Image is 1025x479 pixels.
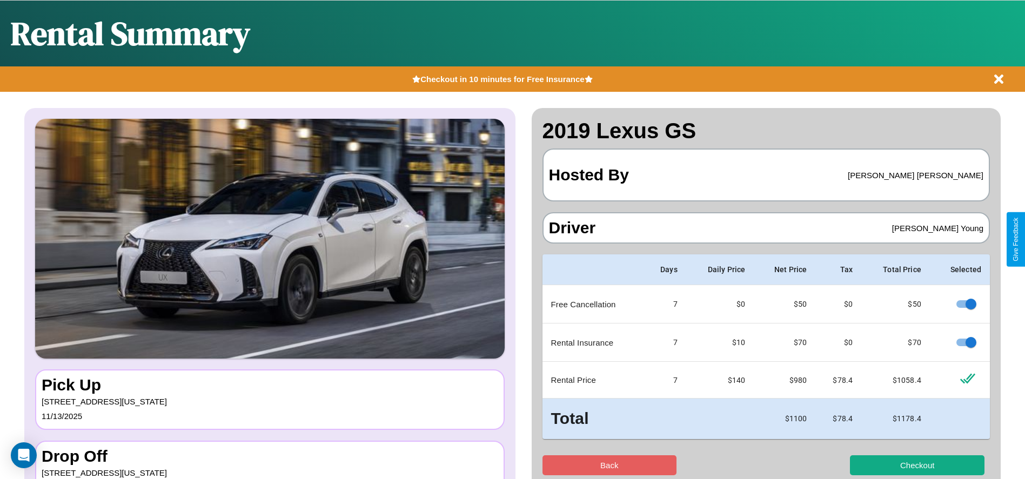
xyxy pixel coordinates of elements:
[551,335,635,350] p: Rental Insurance
[861,323,930,362] td: $ 70
[815,254,861,285] th: Tax
[542,455,677,475] button: Back
[11,442,37,468] div: Open Intercom Messenger
[815,285,861,323] td: $0
[686,254,754,285] th: Daily Price
[815,323,861,362] td: $0
[551,407,635,430] h3: Total
[848,168,983,183] p: [PERSON_NAME] [PERSON_NAME]
[551,297,635,312] p: Free Cancellation
[861,254,930,285] th: Total Price
[644,323,686,362] td: 7
[815,399,861,439] td: $ 78.4
[644,362,686,399] td: 7
[686,362,754,399] td: $ 140
[861,399,930,439] td: $ 1178.4
[42,409,498,423] p: 11 / 13 / 2025
[11,11,250,56] h1: Rental Summary
[754,323,815,362] td: $ 70
[861,362,930,399] td: $ 1058.4
[42,394,498,409] p: [STREET_ADDRESS][US_STATE]
[892,221,983,235] p: [PERSON_NAME] Young
[42,376,498,394] h3: Pick Up
[930,254,990,285] th: Selected
[686,285,754,323] td: $0
[1012,218,1020,261] div: Give Feedback
[861,285,930,323] td: $ 50
[644,285,686,323] td: 7
[754,399,815,439] td: $ 1100
[542,119,990,143] h2: 2019 Lexus GS
[542,254,990,439] table: simple table
[754,362,815,399] td: $ 980
[549,155,629,195] h3: Hosted By
[815,362,861,399] td: $ 78.4
[549,219,596,237] h3: Driver
[420,75,584,84] b: Checkout in 10 minutes for Free Insurance
[754,254,815,285] th: Net Price
[551,373,635,387] p: Rental Price
[644,254,686,285] th: Days
[850,455,984,475] button: Checkout
[42,447,498,465] h3: Drop Off
[754,285,815,323] td: $ 50
[686,323,754,362] td: $10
